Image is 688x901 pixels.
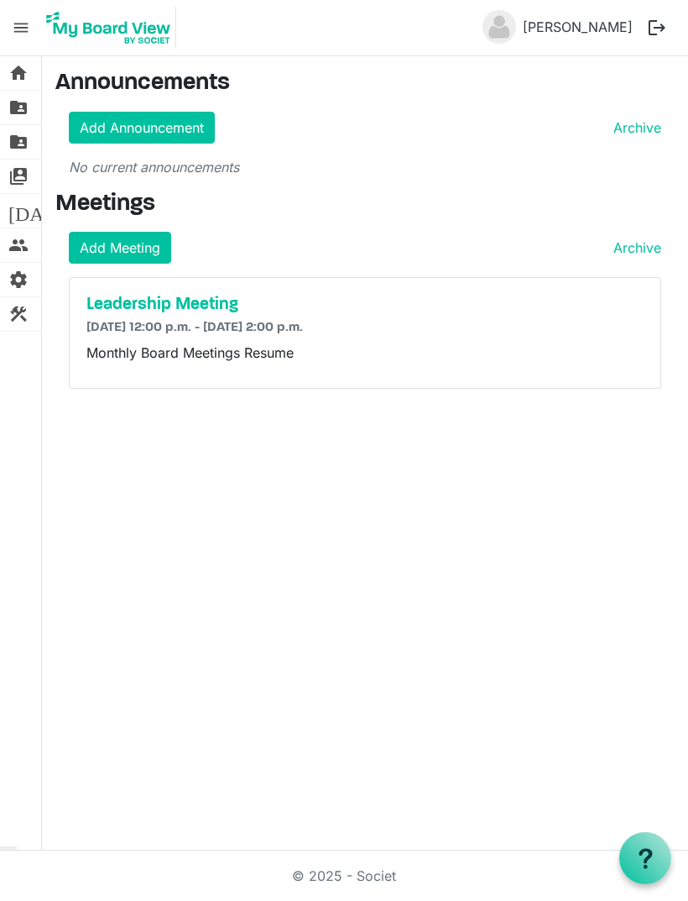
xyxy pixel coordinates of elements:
a: Add Meeting [69,232,171,264]
p: Monthly Board Meetings Resume [86,343,644,363]
a: [PERSON_NAME] [516,10,639,44]
span: settings [8,263,29,296]
a: Archive [607,118,661,138]
h3: Announcements [55,70,675,98]
p: No current announcements [69,157,661,177]
img: no-profile-picture.svg [482,10,516,44]
span: people [8,228,29,262]
h3: Meetings [55,191,675,219]
span: [DATE] [8,194,73,228]
span: folder_shared [8,91,29,124]
span: menu [5,12,37,44]
button: logout [639,10,675,45]
span: switch_account [8,160,29,193]
span: construction [8,297,29,331]
a: My Board View Logo [41,7,183,49]
img: My Board View Logo [41,7,176,49]
a: Archive [607,238,661,258]
a: Leadership Meeting [86,295,644,315]
h6: [DATE] 12:00 p.m. - [DATE] 2:00 p.m. [86,320,644,336]
span: folder_shared [8,125,29,159]
a: Add Announcement [69,112,215,144]
a: © 2025 - Societ [292,867,396,884]
span: home [8,56,29,90]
